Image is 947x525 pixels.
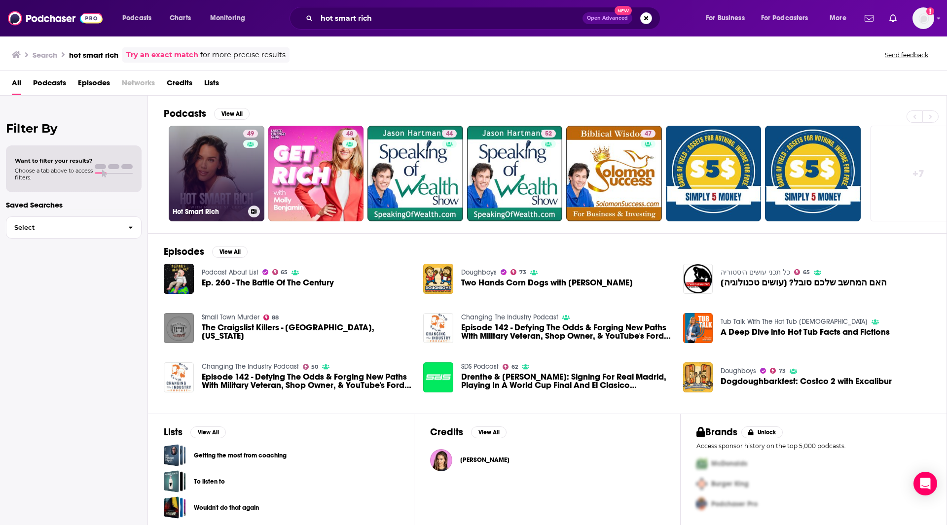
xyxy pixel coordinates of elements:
a: Doughboys [721,367,756,375]
img: Dogdoughbarkfest: Costco 2 with Excalibur [683,362,713,392]
a: Try an exact match [126,49,198,61]
a: Getting the most from coaching [164,444,186,466]
span: To listen to [164,470,186,492]
a: Two Hands Corn Dogs with Jamie Loftus [423,264,453,294]
span: Credits [167,75,192,95]
span: 73 [779,369,786,373]
input: Search podcasts, credits, & more... [317,10,583,26]
svg: Add a profile image [926,7,934,15]
a: 65 [794,269,810,275]
a: 50 [303,364,319,370]
a: 48 [268,126,364,221]
a: 47 [641,130,656,138]
a: PodcastsView All [164,107,250,120]
a: 44 [442,130,457,138]
span: 73 [519,270,526,275]
h2: Lists [164,426,182,438]
span: Two Hands Corn Dogs with [PERSON_NAME] [461,279,633,287]
span: 48 [346,129,353,139]
span: For Business [706,11,745,25]
a: The Craigslist Killers - Caldwell, Ohio [202,323,412,340]
span: Episode 142 - Defying The Odds & Forging New Paths With Military Veteran, Shop Owner, & YouTube's... [461,323,671,340]
button: View All [214,108,250,120]
a: SDS Podcast [461,362,499,371]
a: 62 [503,364,518,370]
button: View All [471,426,507,438]
button: View All [190,426,226,438]
span: Wouldn't do that again [164,496,186,519]
span: for more precise results [200,49,286,61]
a: Episode 142 - Defying The Odds & Forging New Paths With Military Veteran, Shop Owner, & YouTube's... [202,373,412,389]
span: Charts [170,11,191,25]
a: Dogdoughbarkfest: Costco 2 with Excalibur [721,377,892,385]
h2: Credits [430,426,463,438]
img: Episode 142 - Defying The Odds & Forging New Paths With Military Veteran, Shop Owner, & YouTube's... [164,362,194,392]
span: 62 [511,365,518,369]
a: Ep. 260 - The Battle Of The Century [202,279,334,287]
span: [PERSON_NAME] [460,456,510,464]
span: Networks [122,75,155,95]
a: Two Hands Corn Dogs with Jamie Loftus [461,279,633,287]
span: Want to filter your results? [15,157,93,164]
a: 47 [566,126,662,221]
a: Podcast About List [202,268,258,277]
img: A Deep Dive into Hot Tub Facts and Fictions [683,313,713,343]
a: 88 [263,315,279,320]
img: First Pro Logo [692,454,711,474]
span: Podchaser Pro [711,500,758,508]
span: 49 [247,129,254,139]
a: ListsView All [164,426,226,438]
a: Charts [163,10,197,26]
span: 65 [281,270,288,275]
p: Saved Searches [6,200,142,210]
a: All [12,75,21,95]
img: Ep. 260 - The Battle Of The Century [164,264,194,294]
span: Drenthe & [PERSON_NAME]: Signing For Real Madrid, Playing In A World Cup Final And El Clasico Exp... [461,373,671,389]
a: Getting the most from coaching [194,450,287,461]
button: open menu [115,10,164,26]
img: Maggie Sellers [430,449,452,471]
span: A Deep Dive into Hot Tub Facts and Fictions [721,328,890,336]
span: Lists [204,75,219,95]
a: 73 [510,269,526,275]
img: Second Pro Logo [692,474,711,494]
button: View All [212,246,248,258]
button: Send feedback [882,51,931,59]
span: Podcasts [122,11,151,25]
span: 88 [272,315,279,320]
a: 48 [342,130,357,138]
a: CreditsView All [430,426,507,438]
span: Episodes [78,75,110,95]
p: Access sponsor history on the top 5,000 podcasts. [696,442,931,450]
span: McDonalds [711,459,747,468]
a: EpisodesView All [164,245,248,258]
a: Episode 142 - Defying The Odds & Forging New Paths With Military Veteran, Shop Owner, & YouTube's... [423,313,453,343]
span: New [615,6,632,15]
a: 65 [272,269,288,275]
a: 49Hot Smart Rich [169,126,264,221]
a: Show notifications dropdown [861,10,877,27]
h2: Podcasts [164,107,206,120]
button: open menu [699,10,757,26]
span: 50 [311,365,318,369]
a: 52 [467,126,563,221]
h3: Hot Smart Rich [173,208,244,216]
span: Monitoring [210,11,245,25]
span: Logged in as mcastricone [912,7,934,29]
span: More [830,11,846,25]
a: Show notifications dropdown [885,10,901,27]
a: האם המחשב שלכם סובל? [עושים טכנולוגיה] [683,264,713,294]
button: Open AdvancedNew [583,12,632,24]
span: Open Advanced [587,16,628,21]
span: Choose a tab above to access filters. [15,167,93,181]
img: Drenthe & Elia: Signing For Real Madrid, Playing In A World Cup Final And El Clasico Experiences! [423,362,453,392]
a: 49 [243,130,258,138]
img: The Craigslist Killers - Caldwell, Ohio [164,313,194,343]
a: Changing The Industry Podcast [461,313,558,321]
